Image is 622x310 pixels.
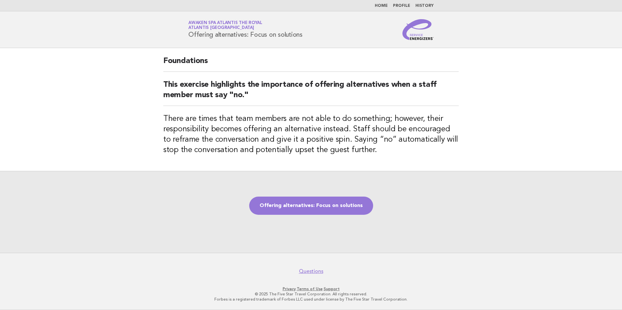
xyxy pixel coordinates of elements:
[415,4,434,8] a: History
[249,197,373,215] a: Offering alternatives: Focus on solutions
[112,291,510,297] p: © 2025 The Five Star Travel Corporation. All rights reserved.
[324,287,340,291] a: Support
[375,4,388,8] a: Home
[297,287,323,291] a: Terms of Use
[402,19,434,40] img: Service Energizers
[393,4,410,8] a: Profile
[112,297,510,302] p: Forbes is a registered trademark of Forbes LLC used under license by The Five Star Travel Corpora...
[188,26,254,30] span: Atlantis [GEOGRAPHIC_DATA]
[283,287,296,291] a: Privacy
[163,80,459,106] h2: This exercise highlights the importance of offering alternatives when a staff member must say "no."
[188,21,303,38] h1: Offering alternatives: Focus on solutions
[163,114,459,155] h3: There are times that team members are not able to do something; however, their responsibility bec...
[299,268,323,275] a: Questions
[163,56,459,72] h2: Foundations
[188,21,262,30] a: Awaken SPA Atlantis the RoyalAtlantis [GEOGRAPHIC_DATA]
[112,286,510,291] p: · ·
